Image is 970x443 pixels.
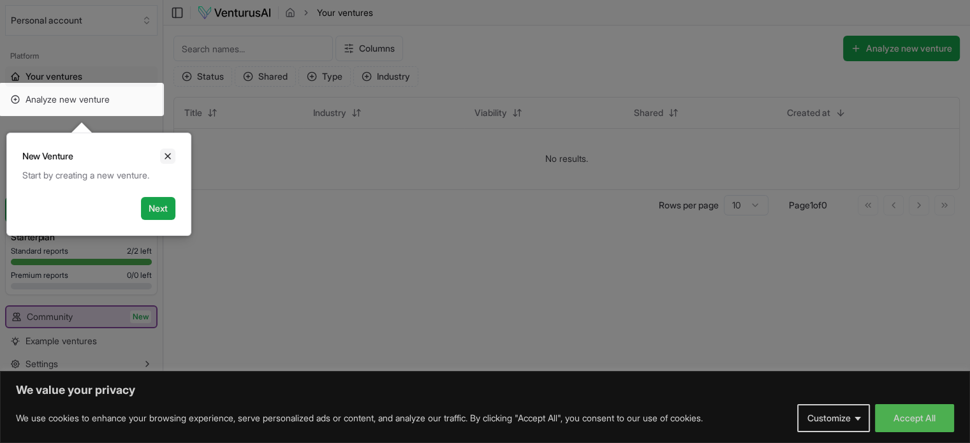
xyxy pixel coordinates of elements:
button: Customize [797,404,870,432]
p: We value your privacy [16,382,954,398]
h3: New Venture [22,150,73,163]
button: Close [160,149,175,164]
p: We use cookies to enhance your browsing experience, serve personalized ads or content, and analyz... [16,410,703,426]
button: Next [141,197,175,220]
button: Accept All [875,404,954,432]
div: Start by creating a new venture. [22,169,175,182]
